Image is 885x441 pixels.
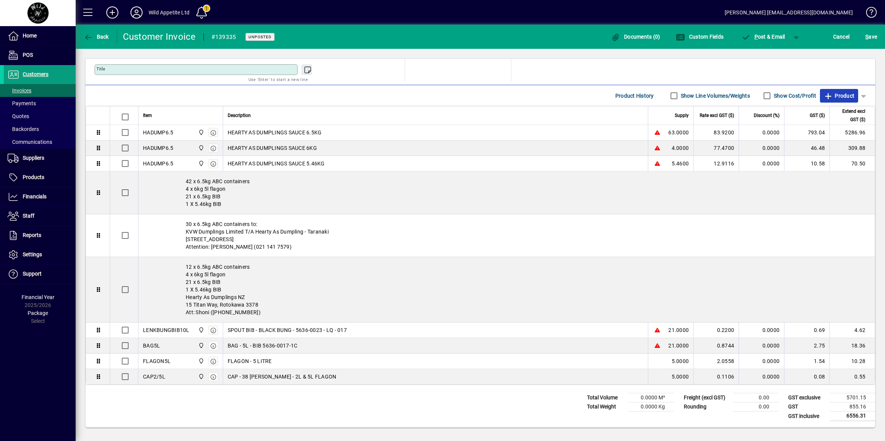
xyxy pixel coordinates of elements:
[211,31,236,43] div: #139335
[4,226,76,245] a: Reports
[611,34,660,40] span: Documents (0)
[830,411,875,421] td: 6556.31
[196,357,205,365] span: Wild Appetite Ltd
[196,372,205,381] span: Wild Appetite Ltd
[228,111,251,120] span: Description
[23,232,41,238] span: Reports
[739,323,784,338] td: 0.0000
[698,342,734,349] div: 0.8744
[672,144,689,152] span: 4.0000
[4,26,76,45] a: Home
[8,126,39,132] span: Backorders
[8,100,36,106] span: Payments
[84,34,109,40] span: Back
[23,155,44,161] span: Suppliers
[733,393,778,402] td: 0.00
[698,160,734,167] div: 12.9116
[4,46,76,65] a: POS
[679,92,750,100] label: Show Line Volumes/Weights
[834,107,865,124] span: Extend excl GST ($)
[22,294,54,300] span: Financial Year
[228,144,317,152] span: HEARTY AS DUMPLINGS SAUCE 6KG
[680,393,733,402] td: Freight (excl GST)
[138,171,875,214] div: 42 x 6.5kg ABC containers 4 x 6kg 5l flagon 21 x 6.5kg BIB 1 X 5.46kg BIB
[228,342,298,349] span: BAG - 5L - BIB 5636-0017-1C
[138,214,875,257] div: 30 x 6.5kg ABC containers to: KVW Dumplings Limited T/A Hearty As Dumpling - Taranaki [STREET_ADD...
[100,6,124,19] button: Add
[674,30,725,44] button: Custom Fields
[4,84,76,97] a: Invoices
[829,140,875,156] td: 309.88
[865,31,877,43] span: ave
[82,30,111,44] button: Back
[196,326,205,334] span: Wild Appetite Ltd
[228,160,325,167] span: HEARTY AS DUMPLINGS SAUCE 5.46KG
[784,369,829,384] td: 0.08
[675,111,689,120] span: Supply
[228,357,272,365] span: FLAGON - 5 LITRE
[672,373,689,380] span: 5.0000
[76,30,117,44] app-page-header-button: Back
[143,111,152,120] span: Item
[143,129,173,136] div: HADUMP6.5
[672,357,689,365] span: 5.0000
[829,354,875,369] td: 10.28
[143,144,173,152] div: HADUMP6.5
[784,323,829,338] td: 0.69
[698,144,734,152] div: 77.4700
[4,149,76,168] a: Suppliers
[865,34,868,40] span: S
[668,326,689,334] span: 21.0000
[824,90,854,102] span: Product
[830,393,875,402] td: 5701.15
[784,354,829,369] td: 1.54
[96,66,105,72] mat-label: Title
[143,373,165,380] div: CAP2/5L
[833,31,850,43] span: Cancel
[668,342,689,349] span: 21.0000
[196,159,205,168] span: Wild Appetite Ltd
[831,30,852,44] button: Cancel
[8,87,31,93] span: Invoices
[196,144,205,152] span: Wild Appetite Ltd
[698,373,734,380] div: 0.1106
[196,341,205,350] span: Wild Appetite Ltd
[615,90,654,102] span: Product History
[784,156,829,171] td: 10.58
[829,156,875,171] td: 70.50
[23,174,44,180] span: Products
[4,207,76,226] a: Staff
[228,129,322,136] span: HEARTY AS DUMPLINGS SAUCE 6.5KG
[668,129,689,136] span: 63.0000
[228,373,337,380] span: CAP - 38 [PERSON_NAME] - 2L & 5L FLAGON
[138,257,875,322] div: 12 x 6.5kg ABC containers 4 x 6kg 5l flagon 21 x 6.5kg BIB 1 X 5.46kg BIB Hearty As Dumplings NZ ...
[863,30,879,44] button: Save
[143,326,189,334] div: LENKBUNGBIB10L
[725,6,853,19] div: [PERSON_NAME] [EMAIL_ADDRESS][DOMAIN_NAME]
[810,111,825,120] span: GST ($)
[583,393,629,402] td: Total Volume
[4,187,76,206] a: Financials
[629,402,674,411] td: 0.0000 Kg
[143,160,173,167] div: HADUMP6.5
[784,393,830,402] td: GST exclusive
[4,123,76,136] a: Backorders
[737,30,789,44] button: Post & Email
[672,160,689,167] span: 5.4600
[143,342,160,349] div: BAG5L
[123,31,196,43] div: Customer Invoice
[784,338,829,354] td: 2.75
[23,251,42,257] span: Settings
[739,338,784,354] td: 0.0000
[680,402,733,411] td: Rounding
[23,271,42,277] span: Support
[784,140,829,156] td: 46.48
[739,354,784,369] td: 0.0000
[149,6,189,19] div: Wild Appetite Ltd
[629,393,674,402] td: 0.0000 M³
[739,156,784,171] td: 0.0000
[829,125,875,140] td: 5286.96
[4,136,76,148] a: Communications
[784,411,830,421] td: GST inclusive
[8,113,29,119] span: Quotes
